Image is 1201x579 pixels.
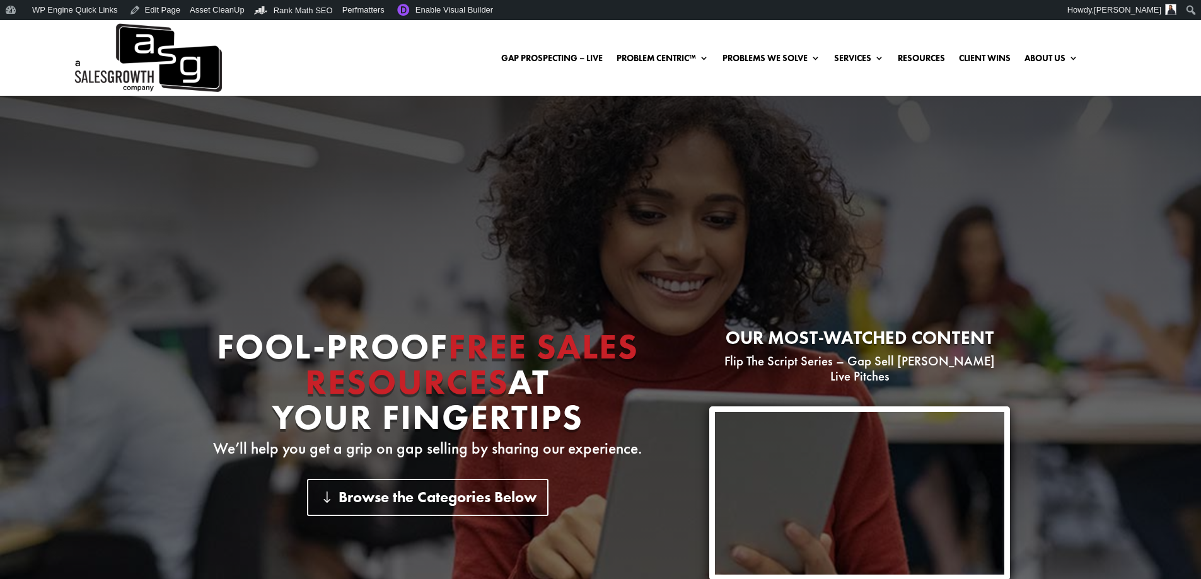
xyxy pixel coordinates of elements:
[191,329,664,441] h1: Fool-proof At Your Fingertips
[898,54,945,67] a: Resources
[834,54,884,67] a: Services
[617,54,709,67] a: Problem Centric™
[1094,5,1161,14] span: [PERSON_NAME]
[709,329,1010,353] h2: Our most-watched content
[305,324,639,404] span: Free Sales Resources
[191,441,664,456] p: We’ll help you get a grip on gap selling by sharing our experience.
[722,54,820,67] a: Problems We Solve
[715,412,1004,575] iframe: 15 Cold Email Patterns to Break to Get Replies
[1024,54,1078,67] a: About Us
[73,20,222,96] a: A Sales Growth Company Logo
[307,479,548,516] a: Browse the Categories Below
[501,54,603,67] a: Gap Prospecting – LIVE
[73,20,222,96] img: ASG Co. Logo
[274,6,333,15] span: Rank Math SEO
[709,353,1010,384] p: Flip The Script Series – Gap Sell [PERSON_NAME] Live Pitches
[959,54,1011,67] a: Client Wins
